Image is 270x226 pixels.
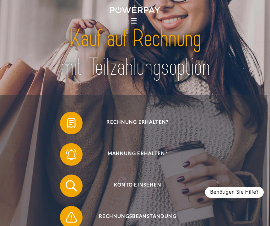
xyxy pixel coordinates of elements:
a: Konto einsehen [52,173,215,198]
img: logo-powerpay-white.svg [110,7,160,13]
button: Mahnung erhalten? [60,143,207,166]
button: Konto einsehen [60,175,207,197]
button: Rechnung erhalten? [60,112,207,134]
a: Rechnung erhalten? [52,110,215,136]
span: Konto einsehen [68,175,207,197]
span: Mahnung erhalten? [68,143,207,166]
img: qb_bill.svg [64,116,78,130]
span: Rechnung erhalten? [68,112,207,134]
a: Mahnung erhalten? [52,142,215,167]
img: qb_warning.svg [64,210,78,224]
img: title-powerpay_de.svg [42,23,228,83]
img: qb_bell.svg [64,148,78,162]
div: Benötigen Sie Hilfe? [205,187,264,198]
img: qb_search.svg [64,179,78,193]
